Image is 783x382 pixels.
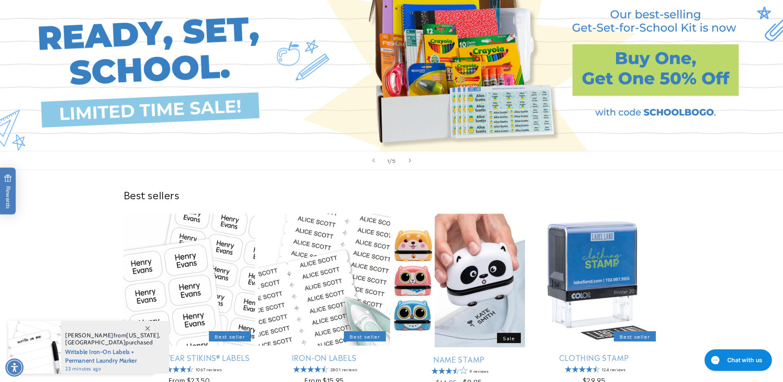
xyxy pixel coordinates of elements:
span: [GEOGRAPHIC_DATA] [65,339,125,346]
span: / [390,156,392,165]
button: Previous slide [364,151,383,170]
span: [PERSON_NAME] [65,332,114,339]
span: 5 [392,156,396,165]
div: Accessibility Menu [5,358,24,377]
span: Rewards [4,174,12,209]
span: Writable Iron-On Labels + Permanent Laundry Marker [65,346,161,365]
span: from , purchased [65,332,161,346]
h2: Best sellers [123,188,660,201]
a: Name Stamp [393,354,525,364]
a: Iron-On Labels [258,353,390,362]
span: 1 [387,156,390,165]
button: Next slide [401,151,419,170]
iframe: Gorgias live chat messenger [700,346,775,374]
span: 23 minutes ago [65,365,161,372]
a: Clothing Stamp [528,353,660,362]
a: Stick N' Wear Stikins® Labels [123,353,255,362]
span: [US_STATE] [126,332,159,339]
